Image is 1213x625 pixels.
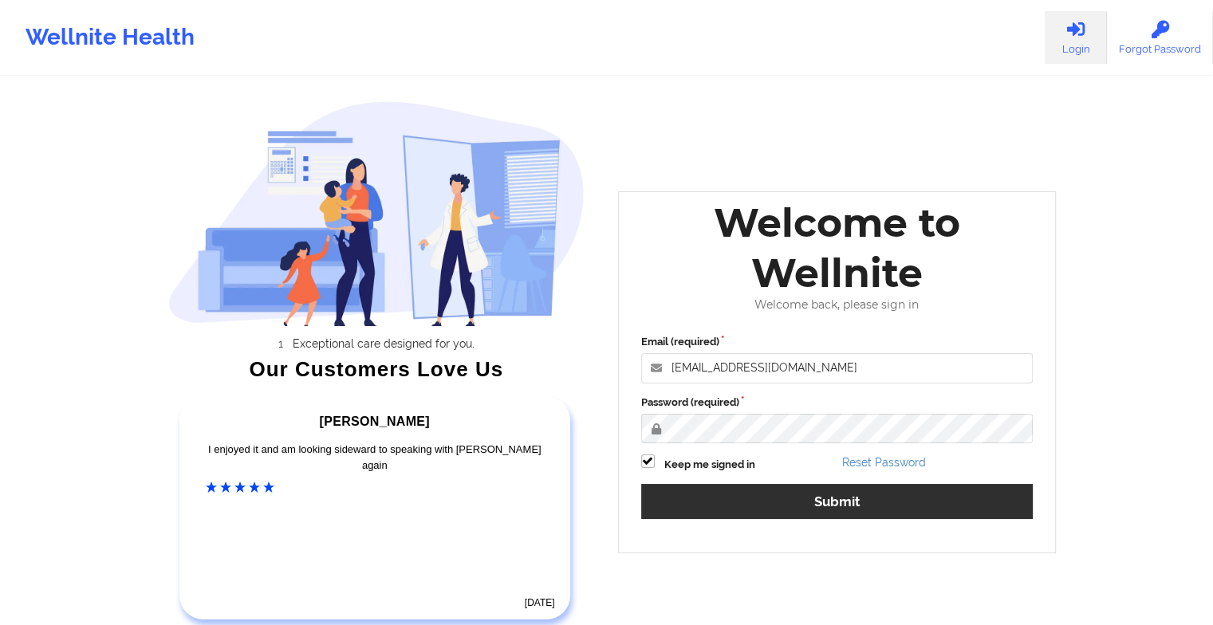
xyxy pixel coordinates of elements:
[641,353,1034,383] input: Email address
[168,100,585,326] img: wellnite-auth-hero_200.c722682e.png
[1107,11,1213,64] a: Forgot Password
[641,334,1034,350] label: Email (required)
[641,484,1034,518] button: Submit
[641,395,1034,411] label: Password (required)
[206,442,544,474] div: I enjoyed it and am looking sideward to speaking with [PERSON_NAME] again
[630,298,1045,312] div: Welcome back, please sign in
[1045,11,1107,64] a: Login
[664,457,755,473] label: Keep me signed in
[183,337,585,350] li: Exceptional care designed for you.
[525,597,555,608] time: [DATE]
[320,415,430,428] span: [PERSON_NAME]
[842,456,926,469] a: Reset Password
[630,198,1045,298] div: Welcome to Wellnite
[168,361,585,377] div: Our Customers Love Us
